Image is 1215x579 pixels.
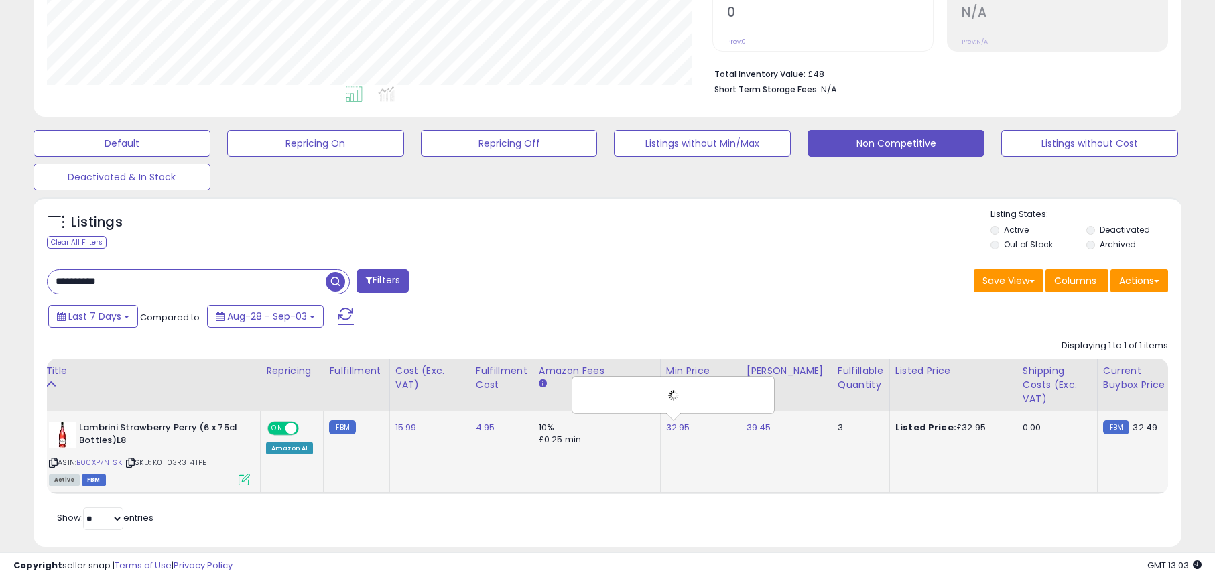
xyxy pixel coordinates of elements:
[49,422,76,448] img: 41UFYtDy+xL._SL40_.jpg
[1001,130,1178,157] button: Listings without Cost
[747,364,826,378] div: [PERSON_NAME]
[1004,239,1053,250] label: Out of Stock
[140,311,202,324] span: Compared to:
[895,364,1011,378] div: Listed Price
[895,421,956,434] b: Listed Price:
[76,457,122,468] a: B00XP7NTSK
[476,421,495,434] a: 4.95
[297,423,318,434] span: OFF
[57,511,153,524] span: Show: entries
[1100,239,1136,250] label: Archived
[1054,274,1096,287] span: Columns
[727,38,746,46] small: Prev: 0
[329,364,383,378] div: Fulfillment
[47,236,107,249] div: Clear All Filters
[1147,559,1202,572] span: 2025-09-11 13:03 GMT
[1110,269,1168,292] button: Actions
[1023,422,1087,434] div: 0.00
[838,422,879,434] div: 3
[727,5,933,23] h2: 0
[1103,420,1129,434] small: FBM
[357,269,409,293] button: Filters
[34,164,210,190] button: Deactivated & In Stock
[539,378,547,390] small: Amazon Fees.
[990,208,1181,221] p: Listing States:
[1133,421,1157,434] span: 32.49
[1103,364,1172,392] div: Current Buybox Price
[329,420,355,434] small: FBM
[1004,224,1029,235] label: Active
[266,364,318,378] div: Repricing
[1023,364,1092,406] div: Shipping Costs (Exc. VAT)
[539,364,655,378] div: Amazon Fees
[539,422,650,434] div: 10%
[1045,269,1108,292] button: Columns
[714,65,1158,81] li: £48
[714,84,819,95] b: Short Term Storage Fees:
[476,364,527,392] div: Fulfillment Cost
[539,434,650,446] div: £0.25 min
[395,364,464,392] div: Cost (Exc. VAT)
[227,310,307,323] span: Aug-28 - Sep-03
[421,130,598,157] button: Repricing Off
[747,421,771,434] a: 39.45
[46,364,255,378] div: Title
[808,130,984,157] button: Non Competitive
[124,457,206,468] span: | SKU: K0-03R3-4TPE
[227,130,404,157] button: Repricing On
[49,422,250,484] div: ASIN:
[269,423,285,434] span: ON
[13,559,62,572] strong: Copyright
[71,213,123,232] h5: Listings
[207,305,324,328] button: Aug-28 - Sep-03
[49,474,80,486] span: All listings currently available for purchase on Amazon
[614,130,791,157] button: Listings without Min/Max
[395,421,417,434] a: 15.99
[13,560,233,572] div: seller snap | |
[895,422,1007,434] div: £32.95
[48,305,138,328] button: Last 7 Days
[821,83,837,96] span: N/A
[1100,224,1150,235] label: Deactivated
[1062,340,1168,352] div: Displaying 1 to 1 of 1 items
[714,68,806,80] b: Total Inventory Value:
[115,559,172,572] a: Terms of Use
[79,422,242,450] b: Lambrini Strawberry Perry (6 x 75cl Bottles)L8
[666,364,735,378] div: Min Price
[34,130,210,157] button: Default
[838,364,884,392] div: Fulfillable Quantity
[974,269,1043,292] button: Save View
[68,310,121,323] span: Last 7 Days
[82,474,106,486] span: FBM
[666,421,690,434] a: 32.95
[962,5,1167,23] h2: N/A
[174,559,233,572] a: Privacy Policy
[266,442,313,454] div: Amazon AI
[962,38,988,46] small: Prev: N/A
